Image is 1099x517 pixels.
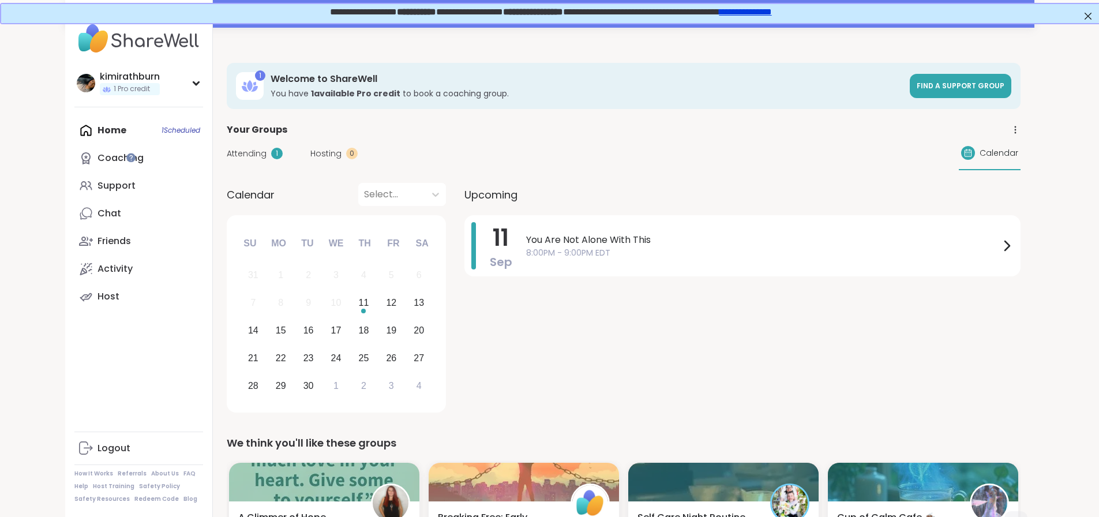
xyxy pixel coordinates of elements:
div: 16 [303,323,314,338]
div: Th [352,231,377,256]
div: 12 [386,295,396,310]
div: Chat [97,207,121,220]
div: Choose Saturday, October 4th, 2025 [407,373,432,398]
span: Sep [490,254,512,270]
div: Choose Wednesday, October 1st, 2025 [324,373,348,398]
div: Not available Sunday, August 31st, 2025 [241,263,266,288]
div: 15 [276,323,286,338]
div: Not available Tuesday, September 2nd, 2025 [296,263,321,288]
a: How It Works [74,470,113,478]
div: 1 [278,267,283,283]
div: 23 [303,350,314,366]
div: Choose Saturday, September 27th, 2025 [407,346,432,370]
div: Choose Thursday, September 18th, 2025 [351,319,376,343]
div: 22 [276,350,286,366]
div: Choose Wednesday, September 24th, 2025 [324,346,348,370]
div: Choose Friday, September 12th, 2025 [379,291,404,316]
a: Coaching [74,144,203,172]
div: 2 [361,378,366,394]
div: 19 [386,323,396,338]
h3: Welcome to ShareWell [271,73,903,85]
div: Activity [97,263,133,275]
span: Your Groups [227,123,287,137]
div: 11 [359,295,369,310]
div: Host [97,290,119,303]
div: 3 [333,267,339,283]
div: Not available Sunday, September 7th, 2025 [241,291,266,316]
div: 26 [386,350,396,366]
a: Help [74,482,88,490]
div: 25 [359,350,369,366]
div: Not available Thursday, September 4th, 2025 [351,263,376,288]
div: 30 [303,378,314,394]
div: Tu [295,231,320,256]
div: 14 [248,323,258,338]
div: 1 [255,70,265,81]
div: Choose Tuesday, September 23rd, 2025 [296,346,321,370]
div: 9 [306,295,311,310]
div: 18 [359,323,369,338]
div: 24 [331,350,342,366]
a: Redeem Code [134,495,179,503]
div: Not available Wednesday, September 10th, 2025 [324,291,348,316]
div: 4 [361,267,366,283]
div: Choose Saturday, September 20th, 2025 [407,319,432,343]
div: 28 [248,378,258,394]
a: Host [74,283,203,310]
a: About Us [151,470,179,478]
div: 1 [333,378,339,394]
div: 27 [414,350,424,366]
div: kimirathburn [100,70,160,83]
div: 3 [389,378,394,394]
img: ShareWell Nav Logo [74,18,203,59]
div: 2 [306,267,311,283]
div: 7 [250,295,256,310]
div: Not available Wednesday, September 3rd, 2025 [324,263,348,288]
div: Choose Friday, September 26th, 2025 [379,346,404,370]
span: 1 Pro credit [114,84,150,94]
div: Choose Friday, September 19th, 2025 [379,319,404,343]
div: Choose Sunday, September 21st, 2025 [241,346,266,370]
h3: You have to book a coaching group. [271,88,903,99]
div: 17 [331,323,342,338]
div: Choose Tuesday, September 16th, 2025 [296,319,321,343]
a: Referrals [118,470,147,478]
a: Host Training [93,482,134,490]
div: Choose Friday, October 3rd, 2025 [379,373,404,398]
div: Not available Friday, September 5th, 2025 [379,263,404,288]
b: 1 available Pro credit [311,88,400,99]
div: Choose Monday, September 29th, 2025 [268,373,293,398]
span: Hosting [310,148,342,160]
img: kimirathburn [77,74,95,92]
a: Support [74,172,203,200]
div: Choose Monday, September 15th, 2025 [268,319,293,343]
div: 10 [331,295,342,310]
div: month 2025-09 [239,261,433,399]
div: Friends [97,235,131,248]
div: Fr [381,231,406,256]
div: 13 [414,295,424,310]
a: Activity [74,255,203,283]
a: Safety Resources [74,495,130,503]
a: Friends [74,227,203,255]
div: Not available Monday, September 8th, 2025 [268,291,293,316]
div: Support [97,179,136,192]
div: 4 [417,378,422,394]
a: Safety Policy [139,482,180,490]
span: 8:00PM - 9:00PM EDT [526,247,1000,259]
div: 6 [417,267,422,283]
div: We think you'll like these groups [227,435,1021,451]
div: Choose Sunday, September 14th, 2025 [241,319,266,343]
div: Choose Thursday, September 11th, 2025 [351,291,376,316]
span: Find a support group [917,81,1004,91]
div: Coaching [97,152,144,164]
div: Mo [266,231,291,256]
div: We [323,231,348,256]
div: Choose Saturday, September 13th, 2025 [407,291,432,316]
a: Chat [74,200,203,227]
div: Not available Saturday, September 6th, 2025 [407,263,432,288]
div: Choose Tuesday, September 30th, 2025 [296,373,321,398]
a: Logout [74,434,203,462]
div: Logout [97,442,130,455]
div: Choose Sunday, September 28th, 2025 [241,373,266,398]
